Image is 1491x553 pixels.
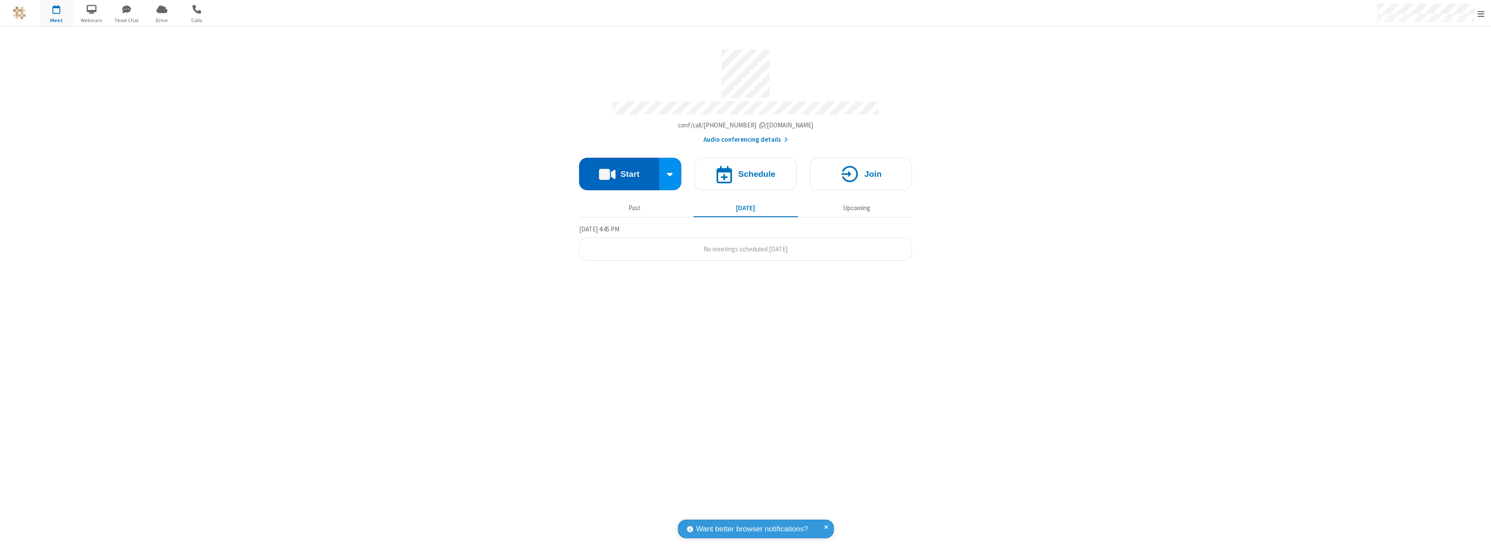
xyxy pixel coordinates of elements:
button: Start [579,158,659,190]
span: Team Chat [111,16,143,24]
iframe: Chat [1469,530,1484,547]
button: [DATE] [693,200,798,216]
h4: Start [620,170,639,178]
h4: Schedule [738,170,775,178]
h4: Join [864,170,882,178]
span: No meetings scheduled [DATE] [703,245,788,253]
button: Past [583,200,687,216]
span: Calls [181,16,213,24]
span: Meet [40,16,73,24]
span: [DATE] 4:45 PM [579,225,619,233]
section: Account details [579,43,912,145]
button: Schedule [694,158,797,190]
span: Want better browser notifications? [696,524,808,535]
button: Join [810,158,912,190]
div: Start conference options [659,158,682,190]
span: Copy my meeting room link [678,121,814,129]
button: Audio conferencing details [703,135,788,145]
section: Today's Meetings [579,224,912,261]
span: Webinars [75,16,108,24]
span: Drive [146,16,178,24]
button: Copy my meeting room linkCopy my meeting room link [678,120,814,130]
img: QA Selenium DO NOT DELETE OR CHANGE [13,7,26,20]
button: Upcoming [804,200,909,216]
